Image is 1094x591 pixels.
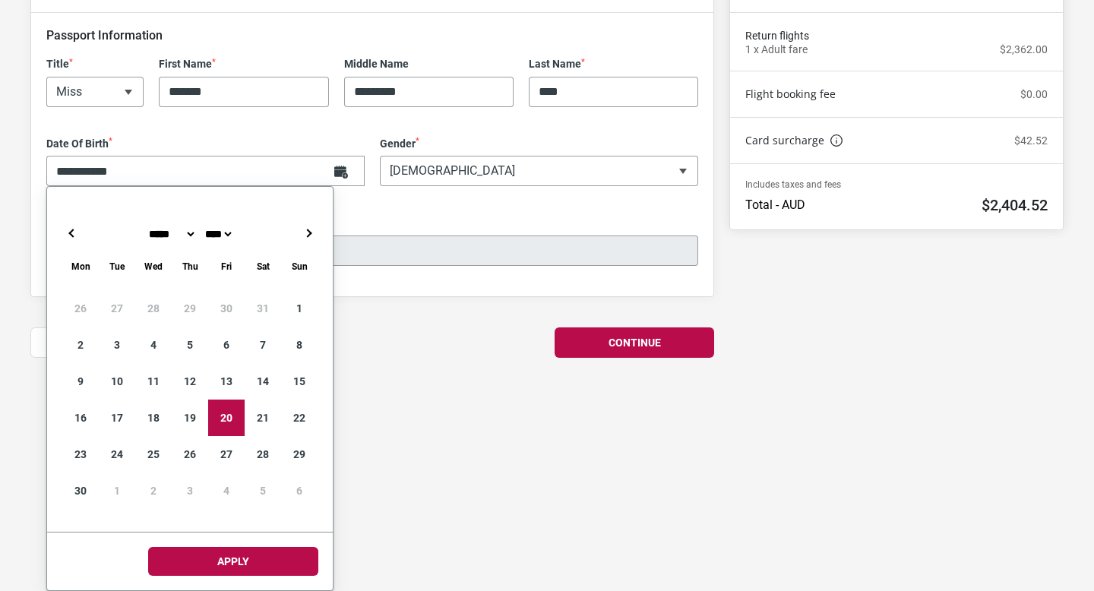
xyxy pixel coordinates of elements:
[62,258,99,275] div: Monday
[99,258,135,275] div: Tuesday
[99,472,135,509] div: 1
[30,327,190,358] button: Back
[529,58,698,71] label: Last Name
[745,133,843,148] a: Card surcharge
[159,58,328,71] label: First Name
[135,327,172,363] div: 4
[172,327,208,363] div: 5
[344,58,514,71] label: Middle Name
[982,196,1048,214] h2: $2,404.52
[172,400,208,436] div: 19
[245,258,281,275] div: Saturday
[208,327,245,363] div: 6
[47,77,143,106] span: Miss
[148,547,318,576] button: Apply
[135,258,172,275] div: Wednesday
[299,224,318,242] button: →
[281,400,318,436] div: 22
[555,327,714,358] button: Continue
[208,290,245,327] div: 30
[281,436,318,472] div: 29
[99,290,135,327] div: 27
[62,327,99,363] div: 2
[99,400,135,436] div: 17
[380,156,698,186] span: Female
[245,290,281,327] div: 31
[380,137,698,150] label: Gender
[1000,43,1048,56] p: $2,362.00
[745,43,808,56] p: 1 x Adult fare
[46,216,698,229] label: Email Address
[745,198,805,213] p: Total - AUD
[1014,134,1048,147] p: $42.52
[62,472,99,509] div: 30
[745,87,836,102] a: Flight booking fee
[172,472,208,509] div: 3
[135,436,172,472] div: 25
[208,436,245,472] div: 27
[1020,88,1048,101] p: $0.00
[62,224,81,242] button: ←
[281,363,318,400] div: 15
[172,436,208,472] div: 26
[135,290,172,327] div: 28
[62,436,99,472] div: 23
[46,137,365,150] label: Date Of Birth
[281,258,318,275] div: Sunday
[245,363,281,400] div: 14
[281,290,318,327] div: 1
[172,363,208,400] div: 12
[381,156,697,185] span: Female
[46,77,144,107] span: Miss
[99,363,135,400] div: 10
[245,436,281,472] div: 28
[135,472,172,509] div: 2
[208,472,245,509] div: 4
[46,28,698,43] h3: Passport Information
[281,327,318,363] div: 8
[46,58,144,71] label: Title
[245,327,281,363] div: 7
[208,400,245,436] div: 20
[172,290,208,327] div: 29
[245,472,281,509] div: 5
[208,258,245,275] div: Friday
[208,363,245,400] div: 13
[172,258,208,275] div: Thursday
[99,436,135,472] div: 24
[62,400,99,436] div: 16
[135,363,172,400] div: 11
[135,400,172,436] div: 18
[99,327,135,363] div: 3
[745,179,1048,190] p: Includes taxes and fees
[745,28,1048,43] span: Return flights
[62,290,99,327] div: 26
[245,400,281,436] div: 21
[281,472,318,509] div: 6
[62,363,99,400] div: 9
